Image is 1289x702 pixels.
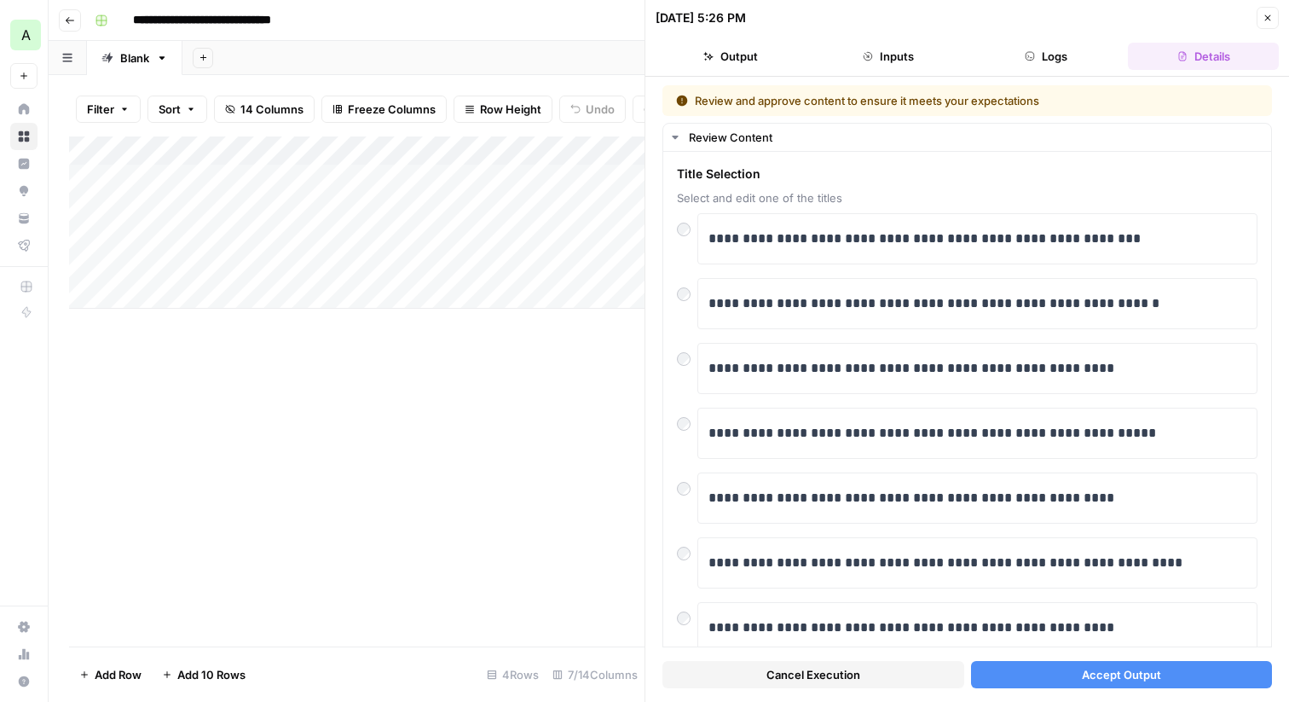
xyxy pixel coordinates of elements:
div: 4 Rows [480,661,546,688]
span: Filter [87,101,114,118]
span: A [21,25,31,45]
button: Freeze Columns [321,96,447,123]
div: [DATE] 5:26 PM [656,9,746,26]
button: Accept Output [971,661,1273,688]
button: Sort [147,96,207,123]
button: Details [1128,43,1279,70]
a: Browse [10,123,38,150]
button: 14 Columns [214,96,315,123]
span: Title Selection [677,165,1257,183]
span: Undo [586,101,615,118]
span: 14 Columns [240,101,303,118]
a: Your Data [10,205,38,232]
span: Add 10 Rows [177,666,246,683]
button: Cancel Execution [662,661,964,688]
span: Accept Output [1082,666,1161,683]
span: Select and edit one of the titles [677,189,1257,206]
a: Blank [87,41,182,75]
button: Row Height [454,96,552,123]
span: Row Height [480,101,541,118]
a: Usage [10,641,38,668]
span: Add Row [95,666,142,683]
div: Review and approve content to ensure it meets your expectations [676,92,1149,109]
a: Opportunities [10,177,38,205]
button: Review Content [663,124,1271,151]
button: Add 10 Rows [152,661,256,688]
span: Sort [159,101,181,118]
a: Home [10,96,38,123]
a: Insights [10,150,38,177]
button: Undo [559,96,626,123]
a: Flightpath [10,232,38,259]
div: Blank [120,49,149,67]
button: Inputs [813,43,964,70]
span: Cancel Execution [766,666,860,683]
button: Logs [971,43,1122,70]
a: Settings [10,613,38,641]
span: Freeze Columns [348,101,436,118]
div: 7/14 Columns [546,661,644,688]
button: Workspace: Acast [10,14,38,56]
button: Add Row [69,661,152,688]
button: Help + Support [10,668,38,695]
button: Filter [76,96,141,123]
div: Review Content [689,129,1261,146]
button: Output [656,43,806,70]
